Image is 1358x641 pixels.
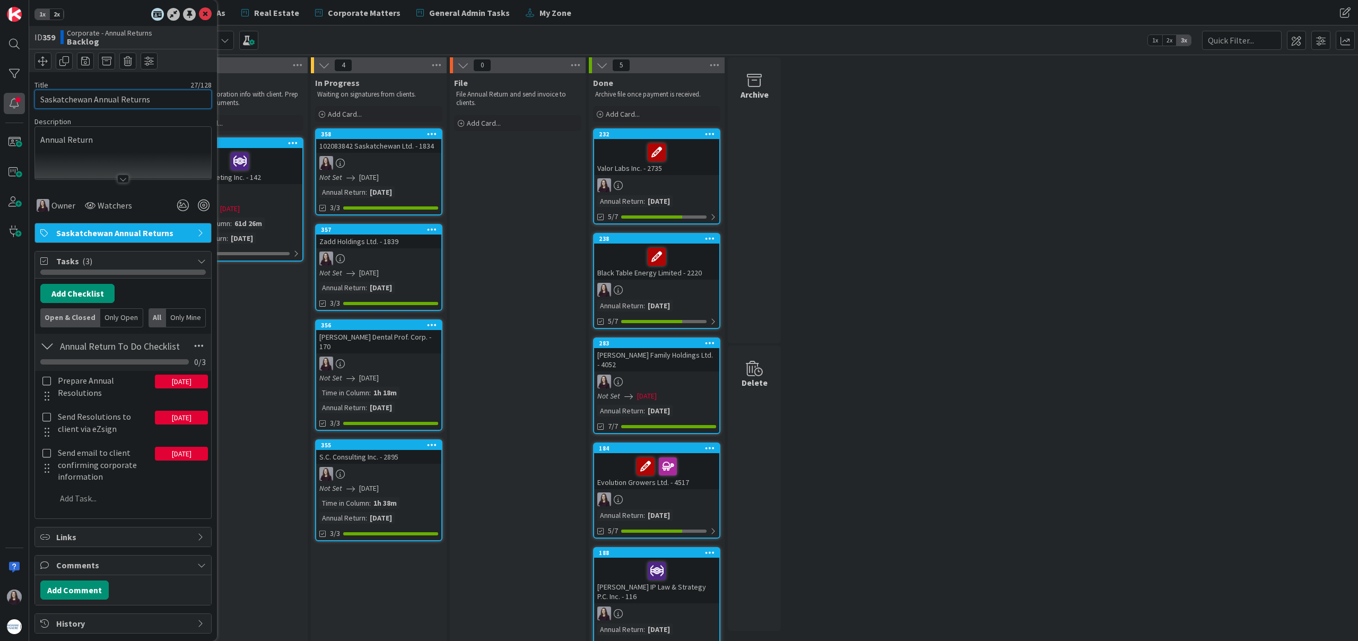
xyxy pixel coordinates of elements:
div: [DATE] [155,447,208,461]
div: BC [316,156,441,170]
span: Links [56,531,192,543]
img: avatar [7,619,22,634]
div: 356[PERSON_NAME] Dental Prof. Corp. - 170 [316,320,441,353]
div: 357Zadd Holdings Ltd. - 1839 [316,225,441,248]
span: 1x [35,9,49,20]
span: 3/3 [330,418,340,429]
div: 184 [599,445,719,452]
div: 355S.C. Consulting Inc. - 2895 [316,440,441,464]
div: 358 [321,131,441,138]
div: All [149,308,166,327]
div: 188 [594,548,719,558]
span: Add Card... [467,118,501,128]
span: ID [34,31,55,44]
p: Send Resolutions to client via eZsign [58,411,151,435]
a: 283[PERSON_NAME] Family Holdings Ltd. - 4052BCNot Set[DATE]Annual Return:[DATE]7/7 [593,337,720,434]
div: [DATE] [155,375,208,388]
span: : [643,509,645,521]
a: My Zone [519,3,578,22]
span: Add Card... [328,109,362,119]
div: 272Inland Marketing Inc. - 142 [177,138,302,184]
span: Watchers [98,199,132,212]
div: 238 [599,235,719,242]
span: 5/7 [608,316,618,327]
span: File [454,77,468,88]
div: Annual Return [319,512,365,524]
div: [PERSON_NAME] IP Law & Strategy P.C. Inc. - 116 [594,558,719,603]
img: BC [319,252,333,265]
span: : [643,300,645,311]
div: Annual Return [319,186,365,198]
div: Annual Return [597,623,643,635]
div: 283 [599,340,719,347]
span: : [230,218,232,229]
span: 1x [1148,35,1162,46]
div: BC [316,467,441,481]
span: 0 / 3 [194,356,206,368]
div: Open & Closed [40,308,100,327]
span: History [56,617,192,630]
div: Inland Marketing Inc. - 142 [177,148,302,184]
div: Archive [741,88,769,101]
button: Add Checklist [40,284,115,303]
div: [PERSON_NAME] Family Holdings Ltd. - 4052 [594,348,719,371]
a: General Admin Tasks [410,3,516,22]
div: Delete [742,376,768,389]
span: In Progress [315,77,360,88]
div: [PERSON_NAME] Dental Prof. Corp. - 170 [316,330,441,353]
div: 238Black Table Energy Limited - 2220 [594,234,719,280]
div: Annual Return [319,402,365,413]
i: Not Set [319,373,342,383]
label: Title [34,80,48,90]
div: 272 [177,138,302,148]
div: 357 [316,225,441,235]
span: : [369,497,371,509]
span: 3/3 [330,202,340,213]
div: Annual Return [597,405,643,417]
span: [DATE] [359,172,379,183]
div: BC [594,283,719,297]
span: 4 [334,59,352,72]
div: 61d 26m [232,218,265,229]
span: : [643,405,645,417]
span: [DATE] [359,483,379,494]
div: BC [594,375,719,388]
span: My Zone [539,6,571,19]
div: [DATE] [367,186,395,198]
img: BC [37,199,49,212]
a: 238Black Table Energy Limited - 2220BCAnnual Return:[DATE]5/7 [593,233,720,329]
img: BC [7,590,22,604]
span: 2x [1162,35,1177,46]
div: BC [594,178,719,192]
span: Tasks [56,255,192,267]
span: Add Card... [606,109,640,119]
div: 355 [321,441,441,449]
img: BC [319,357,333,370]
img: BC [597,283,611,297]
span: Corporate Matters [328,6,401,19]
p: Waiting on signatures from clients. [317,90,440,99]
i: Not Set [319,268,342,278]
img: BC [319,156,333,170]
div: Annual Return [597,509,643,521]
span: 5/7 [608,211,618,222]
i: Not Set [597,391,620,401]
input: Add Checklist... [56,336,185,356]
span: 5 [612,59,630,72]
i: Not Set [319,172,342,182]
div: BC [594,492,719,506]
div: 358102083842 Saskatchewan Ltd. - 1834 [316,129,441,153]
div: 283 [594,339,719,348]
div: 188 [599,549,719,557]
span: : [365,402,367,413]
div: 1h 18m [371,387,399,399]
div: 232 [599,131,719,138]
div: BC [177,187,302,201]
div: 184Evolution Growers Ltd. - 4517 [594,444,719,489]
div: Annual Return [597,195,643,207]
span: ( 3 ) [82,256,92,266]
div: Annual Return [319,282,365,293]
a: 272Inland Marketing Inc. - 142BCNot Set[DATE]Time in Column:61d 26mAnnual Return:[DATE]0/3 [176,137,303,262]
div: BC [594,607,719,620]
div: [DATE] [367,512,395,524]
